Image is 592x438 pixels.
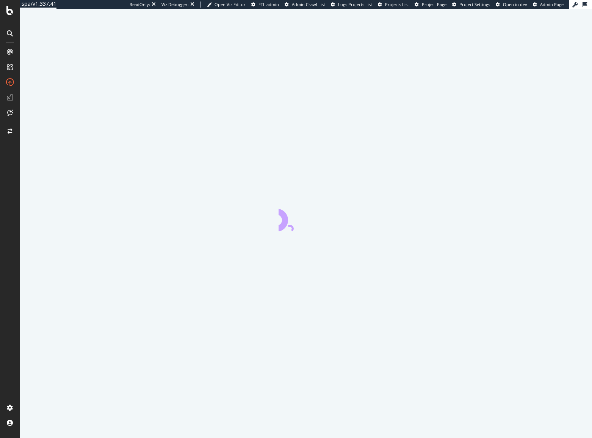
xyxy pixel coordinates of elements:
[130,2,150,8] div: ReadOnly:
[338,2,372,7] span: Logs Projects List
[459,2,490,7] span: Project Settings
[540,2,564,7] span: Admin Page
[331,2,372,8] a: Logs Projects List
[385,2,409,7] span: Projects List
[279,204,333,231] div: animation
[503,2,527,7] span: Open in dev
[161,2,189,8] div: Viz Debugger:
[207,2,246,8] a: Open Viz Editor
[258,2,279,7] span: FTL admin
[415,2,446,8] a: Project Page
[251,2,279,8] a: FTL admin
[215,2,246,7] span: Open Viz Editor
[285,2,325,8] a: Admin Crawl List
[422,2,446,7] span: Project Page
[533,2,564,8] a: Admin Page
[378,2,409,8] a: Projects List
[496,2,527,8] a: Open in dev
[452,2,490,8] a: Project Settings
[292,2,325,7] span: Admin Crawl List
